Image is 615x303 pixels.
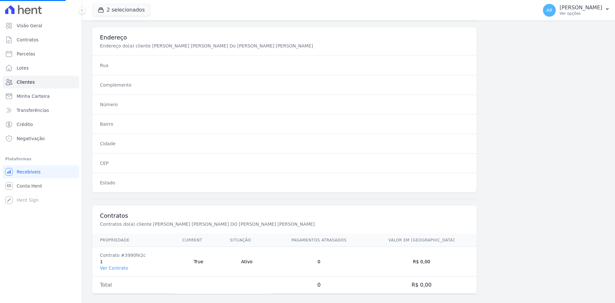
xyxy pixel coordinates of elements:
dt: Estado [100,180,219,186]
th: Valor em [GEOGRAPHIC_DATA] [366,234,477,247]
td: R$ 0,00 [366,247,477,277]
p: [PERSON_NAME] [560,4,602,11]
th: Current [175,234,222,247]
td: True [175,247,222,277]
span: Visão Geral [17,22,42,29]
td: Ativo [222,247,272,277]
span: Minha Carteira [17,93,50,99]
span: Lotes [17,65,29,71]
span: Conta Hent [17,183,42,189]
dt: Complemento [100,82,219,88]
div: Contrato #3990fe2c [100,252,167,258]
span: Recebíveis [17,169,41,175]
a: Minha Carteira [3,90,79,103]
td: 0 [271,247,366,277]
a: Clientes [3,76,79,88]
dt: Rua [100,62,219,69]
a: Transferências [3,104,79,117]
th: Pagamentos Atrasados [271,234,366,247]
dt: Bairro [100,121,219,127]
a: Crédito [3,118,79,131]
span: AR [546,8,552,13]
span: Clientes [17,79,35,85]
td: Total [92,277,175,294]
button: 2 selecionados [92,4,150,16]
th: Situação [222,234,272,247]
p: Ver opções [560,11,602,16]
dt: CEP [100,160,219,166]
span: Parcelas [17,51,35,57]
a: Parcelas [3,47,79,60]
p: Endereço do(a) cliente [PERSON_NAME] [PERSON_NAME] Do [PERSON_NAME] [PERSON_NAME] [100,43,315,49]
a: Ver Contrato [100,265,128,271]
a: Recebíveis [3,165,79,178]
div: Plataformas [5,155,77,163]
dt: Número [100,101,219,108]
h3: Endereço [100,34,469,41]
dt: Cidade [100,140,219,147]
p: Contratos do(a) cliente [PERSON_NAME] [PERSON_NAME] DO [PERSON_NAME] [PERSON_NAME] [100,221,315,227]
span: Negativação [17,135,45,142]
a: Lotes [3,62,79,74]
button: AR [PERSON_NAME] Ver opções [538,1,615,19]
span: Crédito [17,121,33,128]
a: Negativação [3,132,79,145]
th: Propriedade [92,234,175,247]
a: Contratos [3,33,79,46]
a: Conta Hent [3,180,79,192]
h3: Contratos [100,212,469,220]
span: Transferências [17,107,49,114]
td: 1 [92,247,175,277]
span: Contratos [17,37,38,43]
td: R$ 0,00 [366,277,477,294]
td: 0 [271,277,366,294]
a: Visão Geral [3,19,79,32]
